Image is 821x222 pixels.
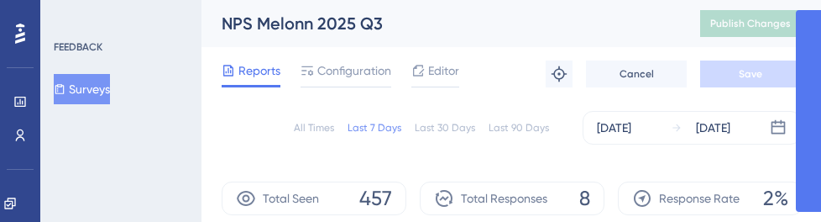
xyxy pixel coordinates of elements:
div: NPS Melonn 2025 Q3 [222,12,658,35]
button: Publish Changes [700,10,801,37]
span: Total Seen [263,188,319,209]
div: Last 30 Days [415,121,475,135]
span: Publish Changes [710,17,791,30]
span: Reports [238,61,280,81]
button: Surveys [54,74,110,104]
div: FEEDBACK [54,40,102,54]
span: 457 [359,185,392,212]
div: [DATE] [696,118,730,138]
span: Editor [428,61,459,81]
span: 8 [579,185,590,212]
div: [DATE] [597,118,631,138]
span: Response Rate [659,188,740,209]
iframe: UserGuiding AI Assistant Launcher [750,156,801,206]
span: Configuration [317,61,391,81]
div: All Times [294,121,334,135]
button: Save [700,61,801,87]
span: Total Responses [461,188,547,209]
span: Cancel [620,67,654,81]
div: Last 90 Days [489,121,549,135]
span: Save [739,67,762,81]
div: Last 7 Days [348,121,401,135]
button: Cancel [586,61,687,87]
